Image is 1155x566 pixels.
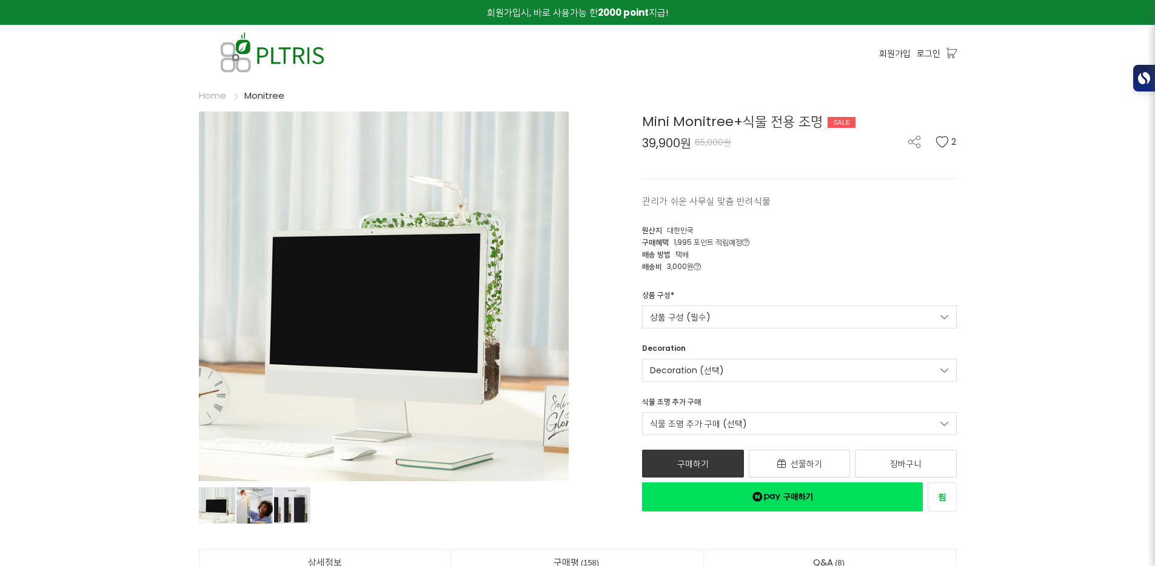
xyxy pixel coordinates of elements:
[642,359,957,382] a: Decoration (선택)
[642,396,701,412] div: 식물 조명 추가 구매
[695,136,731,148] span: 65,000원
[675,249,689,259] span: 택배
[667,225,694,235] span: 대한민국
[667,261,701,271] span: 3,000원
[791,458,822,470] span: 선물하기
[879,47,911,60] a: 회원가입
[828,117,855,128] div: SALE
[642,305,957,328] a: 상품 구성 (필수)
[642,343,686,359] div: Decoration
[951,136,957,148] span: 2
[642,194,957,208] p: 관리가 쉬운 사무실 맞춤 반려식물
[642,137,691,149] span: 39,900원
[642,482,923,511] a: 새창
[642,249,671,259] span: 배송 방법
[642,225,662,235] span: 원산지
[642,261,662,271] span: 배송비
[199,89,226,102] a: Home
[487,6,668,19] span: 회원가입시, 바로 사용가능 한 지급!
[244,89,284,102] a: Monitree
[855,450,957,478] a: 장바구니
[749,450,851,478] a: 선물하기
[917,47,940,60] a: 로그인
[936,136,957,148] button: 2
[642,290,674,305] div: 상품 구성
[928,482,957,511] a: 새창
[642,237,669,247] span: 구매혜택
[598,6,649,19] strong: 2000 point
[642,412,957,435] a: 식물 조명 추가 구매 (선택)
[642,112,957,132] div: Mini Monitree+식물 전용 조명
[642,450,744,478] a: 구매하기
[674,237,749,247] span: 1,995 포인트 적립예정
